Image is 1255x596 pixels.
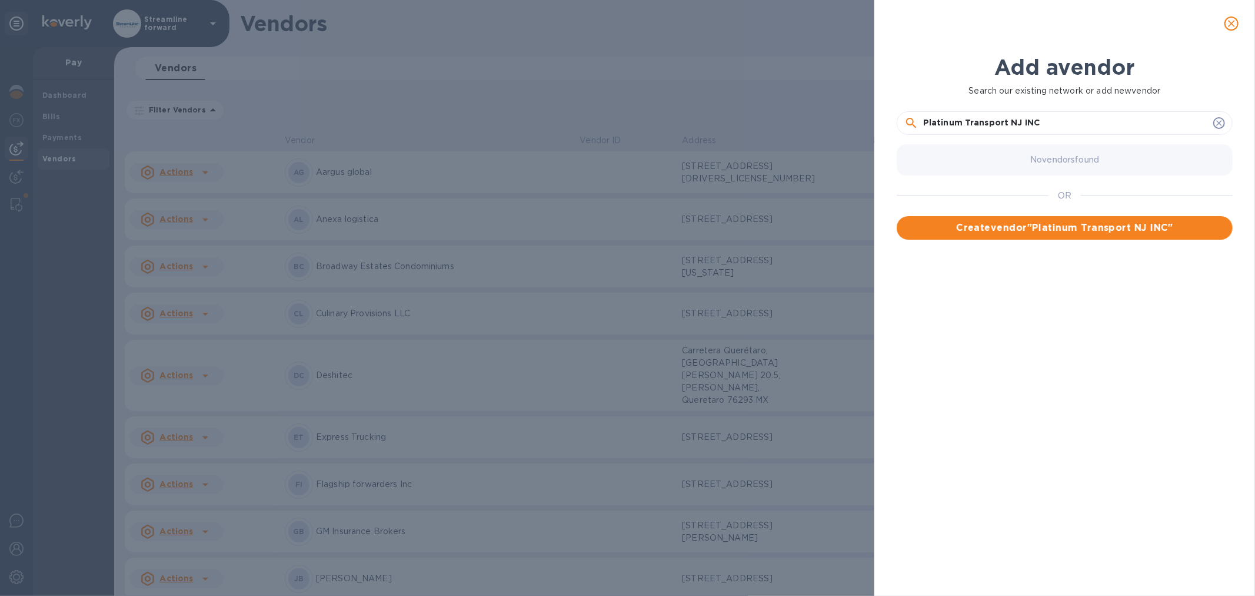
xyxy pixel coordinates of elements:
[906,221,1223,235] span: Create vendor " Platinum Transport NJ INC "
[923,114,1209,132] input: Search
[897,85,1233,97] p: Search our existing network or add new vendor
[897,216,1233,240] button: Createvendor"Platinum Transport NJ INC"
[897,140,1242,560] div: grid
[995,54,1135,80] b: Add a vendor
[1058,190,1071,202] p: OR
[1030,154,1099,166] p: No vendors found
[1217,9,1246,38] button: close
